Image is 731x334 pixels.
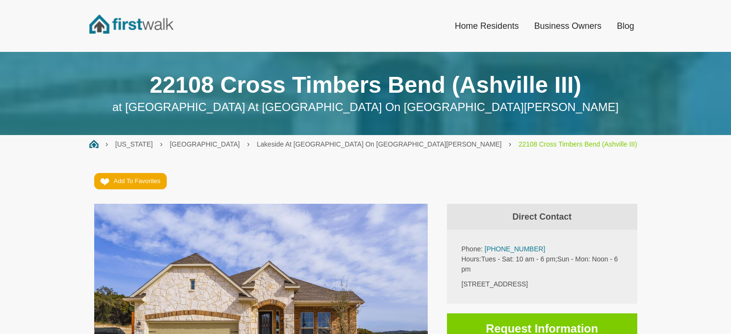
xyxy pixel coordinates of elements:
div: [STREET_ADDRESS] [461,279,623,289]
span: Hours: [461,255,481,263]
a: Blog [609,15,642,37]
a: [US_STATE] [115,140,153,148]
span: Add To Favorites [114,177,161,185]
h1: 22108 Cross Timbers Bend (Ashville III) [89,71,642,99]
a: Lakeside At [GEOGRAPHIC_DATA] On [GEOGRAPHIC_DATA][PERSON_NAME] [257,140,501,148]
p: Tues - Sat: 10 am - 6 pm;Sun - Mon: Noon - 6 pm [461,254,623,274]
a: 22108 Cross Timbers Bend (Ashville III) [519,140,637,148]
span: Phone: [461,245,483,253]
h4: Direct Contact [447,204,637,230]
a: Home Residents [447,15,526,37]
span: at [GEOGRAPHIC_DATA] At [GEOGRAPHIC_DATA] On [GEOGRAPHIC_DATA][PERSON_NAME] [112,100,619,113]
img: FirstWalk [89,14,173,34]
a: [GEOGRAPHIC_DATA] [170,140,240,148]
a: [PHONE_NUMBER] [484,245,545,253]
a: Add To Favorites [94,173,167,189]
a: Business Owners [526,15,609,37]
